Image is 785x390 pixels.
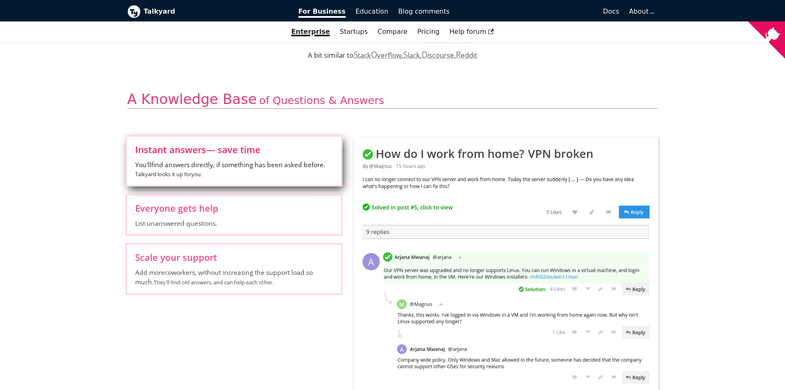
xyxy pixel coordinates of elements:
a: Education [351,5,394,19]
a: Startups [335,25,373,39]
span: Add more coworkers , without increasing the support load so much. [135,268,333,287]
img: Talkyard logo [127,5,141,18]
a: Compare [377,28,408,35]
b: Talkyard [144,6,287,17]
span: Help forum [450,28,494,35]
a: Help forum [445,25,499,39]
span: List unanswered questions. [135,219,333,228]
a: Star debiki/talkyard on GitHub [425,33,473,45]
span: O [371,49,377,60]
span: Everyone gets help [135,203,333,213]
small: They'll find old answers, and can help each other. [154,279,274,286]
span: Docs [603,7,619,15]
span: Blog comments [398,7,450,15]
a: Discourse [422,50,454,60]
span: You'll find answers directly, if something has been asked before. [135,160,333,179]
a: For Business [293,5,351,19]
a: Reddit [456,50,477,60]
span: Scale your support [135,253,333,262]
span: D [422,49,428,60]
a: Enterprise [286,25,335,39]
a: Talkyard logoTalkyard [127,5,287,18]
span: S [354,49,358,60]
small: Talkyard looks it up for you . [135,170,202,178]
span: For Business [298,7,346,18]
span: of Questions & Answers [259,94,384,106]
span: S [403,49,408,60]
a: About [629,7,653,15]
a: Slack [403,50,419,60]
span: R [456,49,461,60]
a: Blog comments [393,5,455,19]
a: StackOverflow [354,50,402,60]
h2: A Knowledge Base [127,90,658,109]
a: Docs [455,5,624,19]
a: Pricing [412,25,445,39]
span: Instant answers — save time [135,145,333,154]
span: Education [356,7,389,15]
